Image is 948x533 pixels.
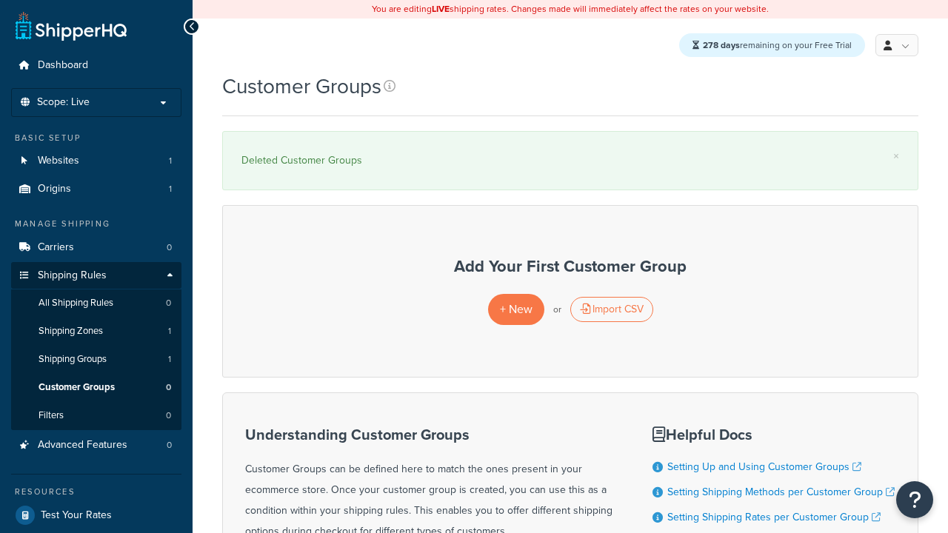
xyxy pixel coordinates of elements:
p: or [553,299,561,320]
li: Advanced Features [11,432,181,459]
button: Open Resource Center [896,481,933,518]
li: Websites [11,147,181,175]
a: Test Your Rates [11,502,181,529]
h3: Helpful Docs [652,426,895,443]
span: 1 [168,353,171,366]
span: Scope: Live [37,96,90,109]
div: Import CSV [570,297,653,322]
li: Customer Groups [11,374,181,401]
span: 0 [167,439,172,452]
span: Carriers [38,241,74,254]
li: Filters [11,402,181,429]
a: Advanced Features 0 [11,432,181,459]
a: Shipping Groups 1 [11,346,181,373]
div: remaining on your Free Trial [679,33,865,57]
span: Customer Groups [39,381,115,394]
a: Shipping Zones 1 [11,318,181,345]
h3: Understanding Customer Groups [245,426,615,443]
span: Websites [38,155,79,167]
a: Setting Shipping Rates per Customer Group [667,509,881,525]
a: Carriers 0 [11,234,181,261]
a: Setting Up and Using Customer Groups [667,459,861,475]
span: 0 [166,381,171,394]
span: Shipping Zones [39,325,103,338]
span: 0 [167,241,172,254]
span: 0 [166,297,171,309]
li: All Shipping Rules [11,289,181,317]
a: Dashboard [11,52,181,79]
div: Resources [11,486,181,498]
a: ShipperHQ Home [16,11,127,41]
div: Deleted Customer Groups [241,150,899,171]
span: 0 [166,409,171,422]
li: Origins [11,175,181,203]
span: Test Your Rates [41,509,112,522]
span: Filters [39,409,64,422]
a: Filters 0 [11,402,181,429]
h3: Add Your First Customer Group [238,258,903,275]
span: + New [500,301,533,318]
span: Shipping Groups [39,353,107,366]
div: Basic Setup [11,132,181,144]
span: 1 [169,155,172,167]
strong: 278 days [703,38,740,52]
h1: Customer Groups [222,72,381,101]
a: Setting Shipping Methods per Customer Group [667,484,895,500]
li: Shipping Groups [11,346,181,373]
a: Origins 1 [11,175,181,203]
li: Shipping Zones [11,318,181,345]
a: All Shipping Rules 0 [11,289,181,317]
div: Manage Shipping [11,218,181,230]
span: 1 [168,325,171,338]
a: Customer Groups 0 [11,374,181,401]
span: 1 [169,183,172,195]
a: + New [488,294,544,324]
span: Dashboard [38,59,88,72]
li: Carriers [11,234,181,261]
b: LIVE [432,2,450,16]
span: Advanced Features [38,439,127,452]
span: Shipping Rules [38,269,107,282]
li: Shipping Rules [11,262,181,431]
a: × [893,150,899,162]
a: Shipping Rules [11,262,181,289]
span: All Shipping Rules [39,297,113,309]
a: Websites 1 [11,147,181,175]
span: Origins [38,183,71,195]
